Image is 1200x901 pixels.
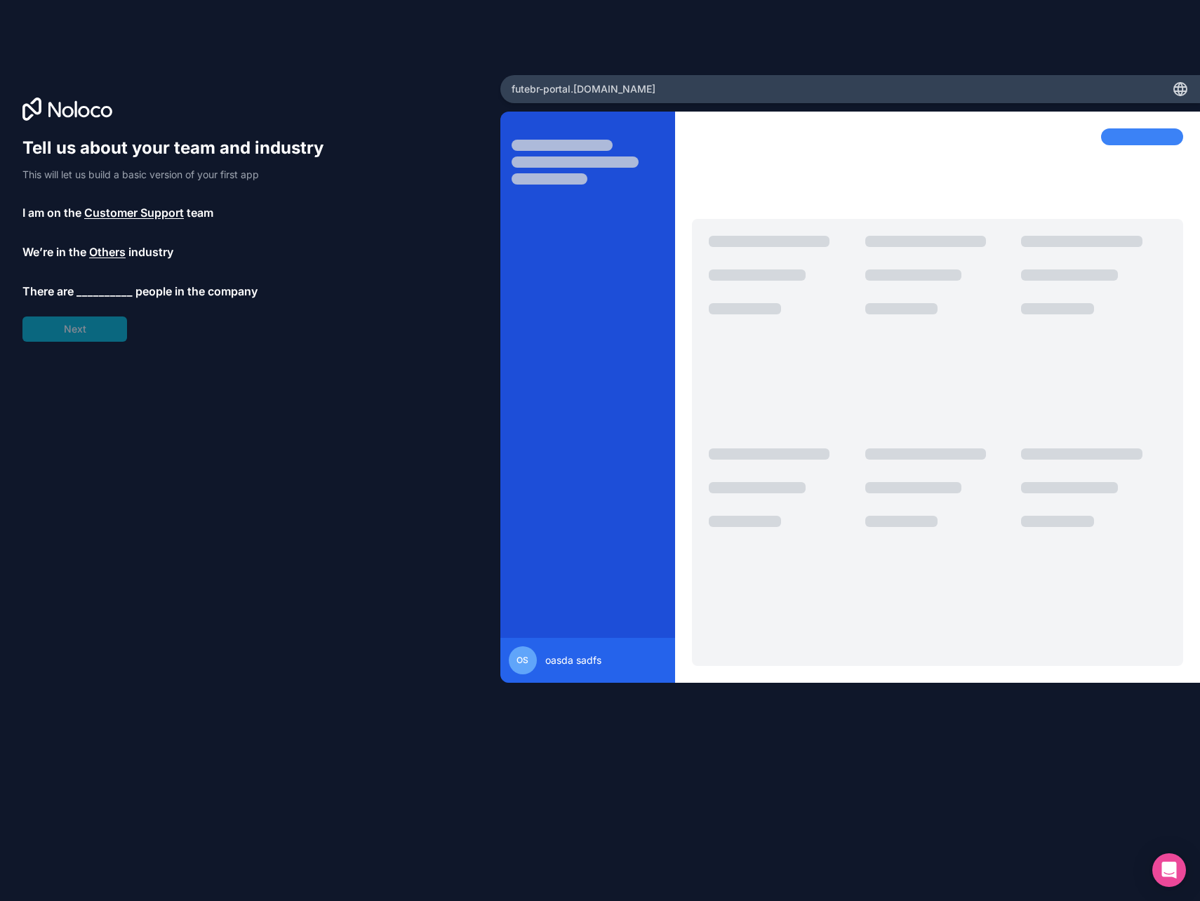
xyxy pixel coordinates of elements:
[76,283,133,300] span: __________
[22,137,337,159] h1: Tell us about your team and industry
[84,204,184,221] span: Customer Support
[89,243,126,260] span: Others
[135,283,258,300] span: people in the company
[187,204,213,221] span: team
[128,243,173,260] span: industry
[22,283,74,300] span: There are
[545,653,601,667] span: oasda sadfs
[22,204,81,221] span: I am on the
[516,655,528,666] span: os
[1152,853,1186,887] div: Open Intercom Messenger
[22,168,337,182] p: This will let us build a basic version of your first app
[512,82,655,96] span: futebr-portal .[DOMAIN_NAME]
[22,243,86,260] span: We’re in the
